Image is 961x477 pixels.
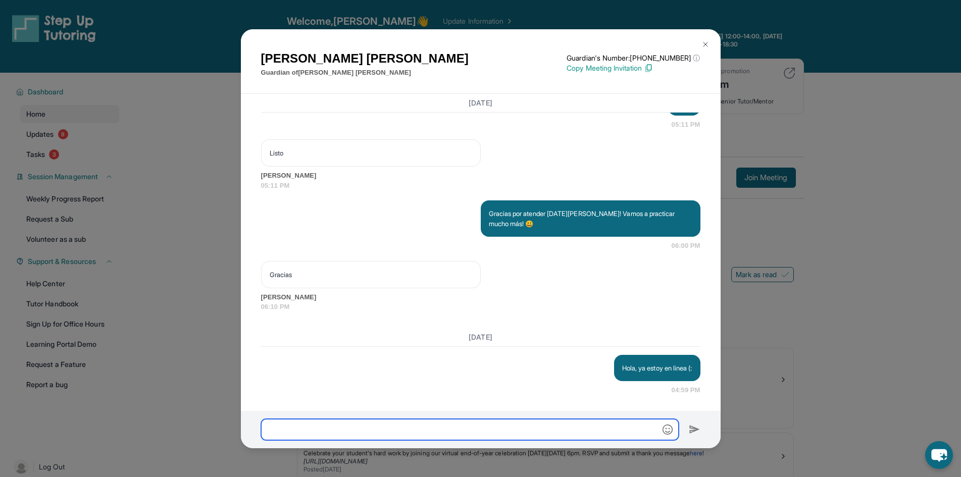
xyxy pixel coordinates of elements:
img: Send icon [689,423,700,436]
p: Copy Meeting Invitation [567,63,700,73]
span: [PERSON_NAME] [261,171,700,181]
h3: [DATE] [261,98,700,108]
p: Guardian's Number: [PHONE_NUMBER] [567,53,700,63]
span: 04:59 PM [672,385,700,395]
img: Copy Icon [644,64,653,73]
button: chat-button [925,441,953,469]
p: Gracias por atender [DATE][PERSON_NAME]! Vamos a practicar mucho más! 😃 [489,208,692,229]
h3: [DATE] [261,332,700,342]
span: 06:10 PM [261,302,700,312]
span: [PERSON_NAME] [261,292,700,302]
span: 05:11 PM [261,181,700,191]
span: ⓘ [693,53,700,63]
p: Guardian of [PERSON_NAME] [PERSON_NAME] [261,68,469,78]
h1: [PERSON_NAME] [PERSON_NAME] [261,49,469,68]
img: Emoji [663,425,673,435]
p: Hola, ya estoy en linea (: [622,363,692,373]
span: 06:00 PM [672,241,700,251]
span: 05:11 PM [672,120,700,130]
p: Gracias [270,270,472,280]
img: Close Icon [701,40,710,48]
p: Listo [270,148,472,158]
